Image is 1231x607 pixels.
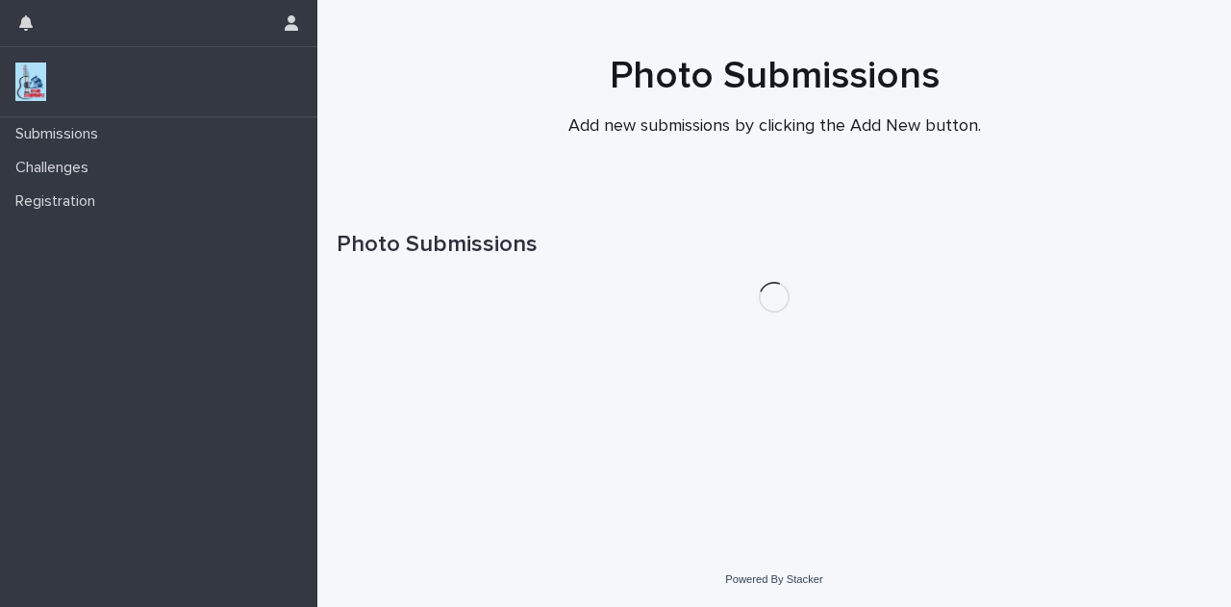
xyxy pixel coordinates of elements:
[389,116,1159,138] p: Add new submissions by clicking the Add New button.
[8,159,104,177] p: Challenges
[725,573,822,585] a: Powered By Stacker
[8,125,113,143] p: Submissions
[337,53,1212,99] h1: Photo Submissions
[15,63,46,101] img: jxsLJbdS1eYBI7rVAS4p
[337,231,1212,259] h1: Photo Submissions
[8,192,111,211] p: Registration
